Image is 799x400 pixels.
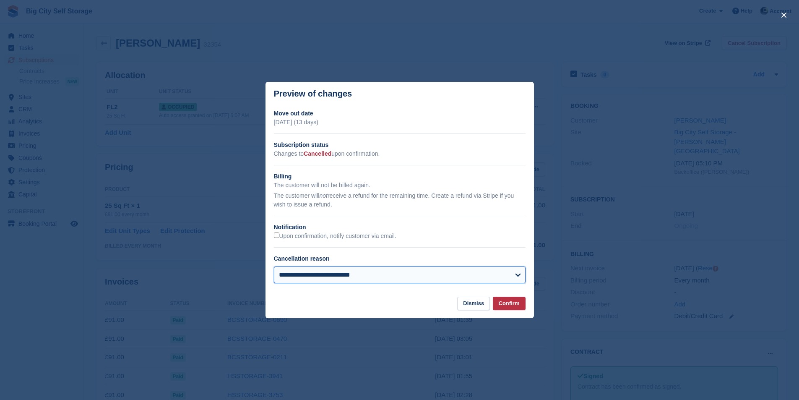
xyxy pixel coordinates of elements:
button: Dismiss [457,297,490,311]
p: The customer will receive a refund for the remaining time. Create a refund via Stripe if you wish... [274,191,526,209]
p: Changes to upon confirmation. [274,149,526,158]
p: [DATE] (13 days) [274,118,526,127]
em: not [319,192,327,199]
button: Confirm [493,297,526,311]
p: Preview of changes [274,89,352,99]
h2: Subscription status [274,141,526,149]
h2: Billing [274,172,526,181]
h2: Notification [274,223,526,232]
input: Upon confirmation, notify customer via email. [274,233,279,238]
label: Cancellation reason [274,255,330,262]
button: close [777,8,791,22]
span: Cancelled [304,150,331,157]
label: Upon confirmation, notify customer via email. [274,233,396,240]
p: The customer will not be billed again. [274,181,526,190]
h2: Move out date [274,109,526,118]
